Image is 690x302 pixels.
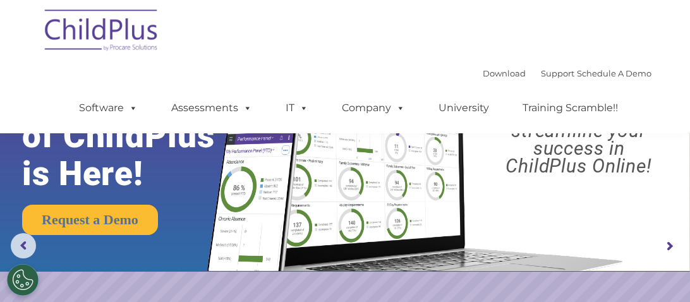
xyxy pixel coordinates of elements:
a: Training Scramble!! [510,95,631,121]
a: Assessments [159,95,265,121]
a: Company [329,95,418,121]
a: University [426,95,502,121]
a: Request a Demo [22,205,158,235]
a: Schedule A Demo [577,68,651,78]
img: ChildPlus by Procare Solutions [39,1,165,64]
a: Software [66,95,150,121]
button: Cookies Settings [7,264,39,296]
rs-layer: Boost your productivity and streamline your success in ChildPlus Online! [476,87,681,175]
a: IT [273,95,321,121]
a: Download [483,68,526,78]
rs-layer: The Future of ChildPlus is Here! [22,79,243,193]
a: Support [541,68,574,78]
font: | [483,68,651,78]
